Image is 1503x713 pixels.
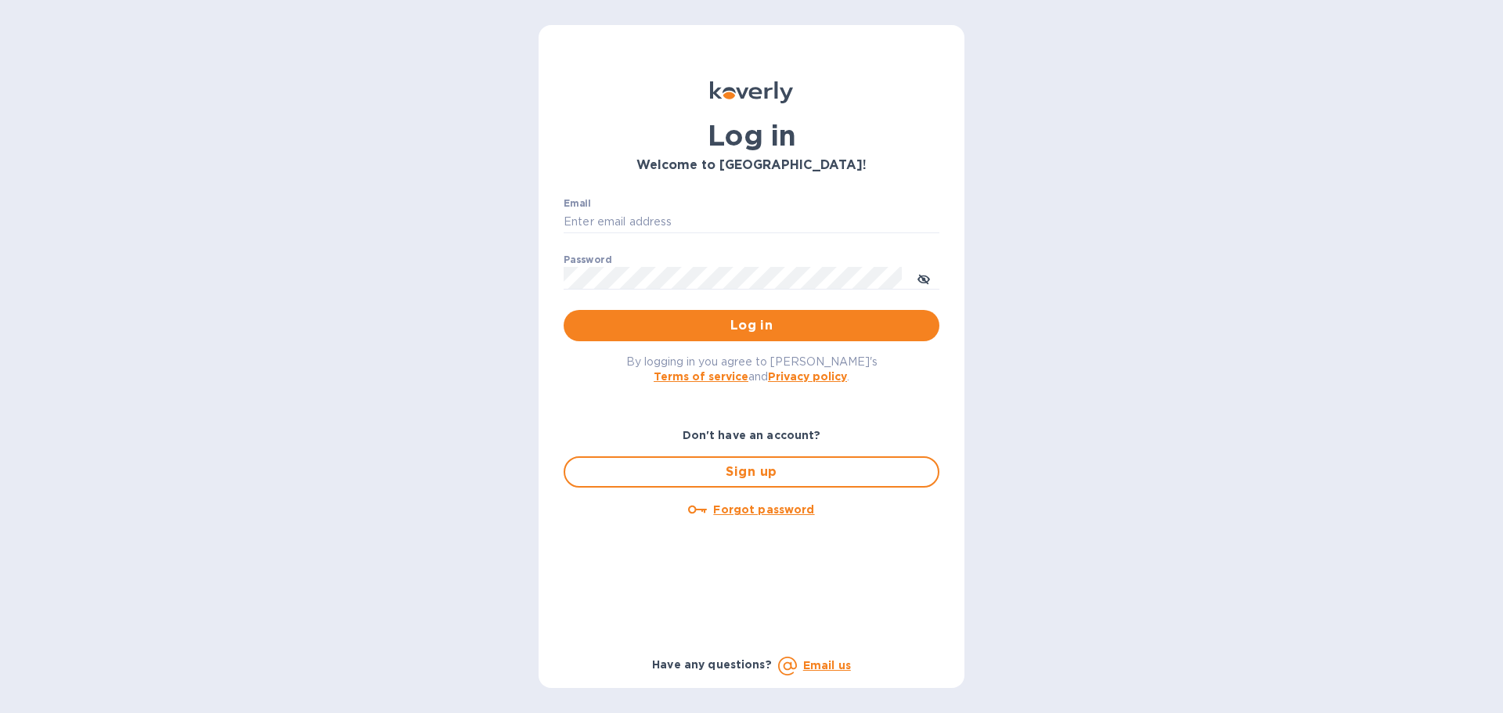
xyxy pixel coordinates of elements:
[576,316,927,335] span: Log in
[564,119,939,152] h1: Log in
[564,456,939,488] button: Sign up
[578,463,925,481] span: Sign up
[654,370,748,383] a: Terms of service
[803,659,851,672] a: Email us
[683,429,821,441] b: Don't have an account?
[710,81,793,103] img: Koverly
[626,355,878,383] span: By logging in you agree to [PERSON_NAME]'s and .
[564,211,939,234] input: Enter email address
[908,262,939,293] button: toggle password visibility
[713,503,814,516] u: Forgot password
[564,310,939,341] button: Log in
[564,199,591,208] label: Email
[652,658,772,671] b: Have any questions?
[564,255,611,265] label: Password
[564,158,939,173] h3: Welcome to [GEOGRAPHIC_DATA]!
[768,370,847,383] a: Privacy policy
